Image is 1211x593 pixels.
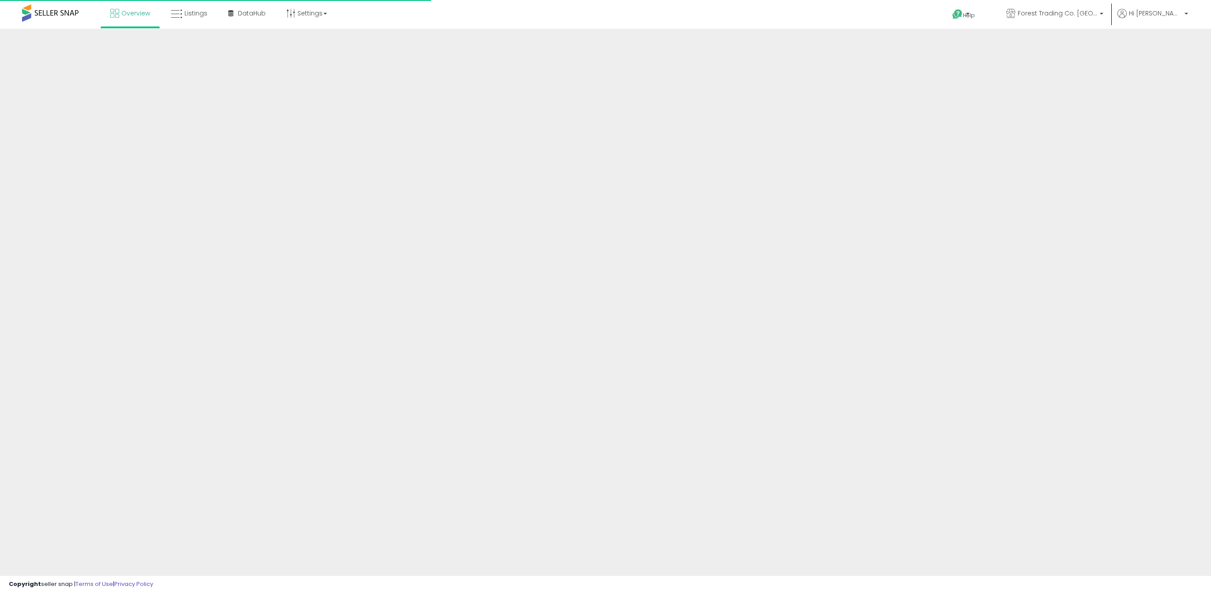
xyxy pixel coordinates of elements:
span: Listings [184,9,207,18]
span: DataHub [238,9,266,18]
span: Hi [PERSON_NAME] [1129,9,1182,18]
a: Hi [PERSON_NAME] [1117,9,1188,29]
span: Overview [121,9,150,18]
i: Get Help [952,9,963,20]
span: Forest Trading Co. [GEOGRAPHIC_DATA] [1018,9,1097,18]
a: Help [945,2,992,29]
span: Help [963,11,975,19]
